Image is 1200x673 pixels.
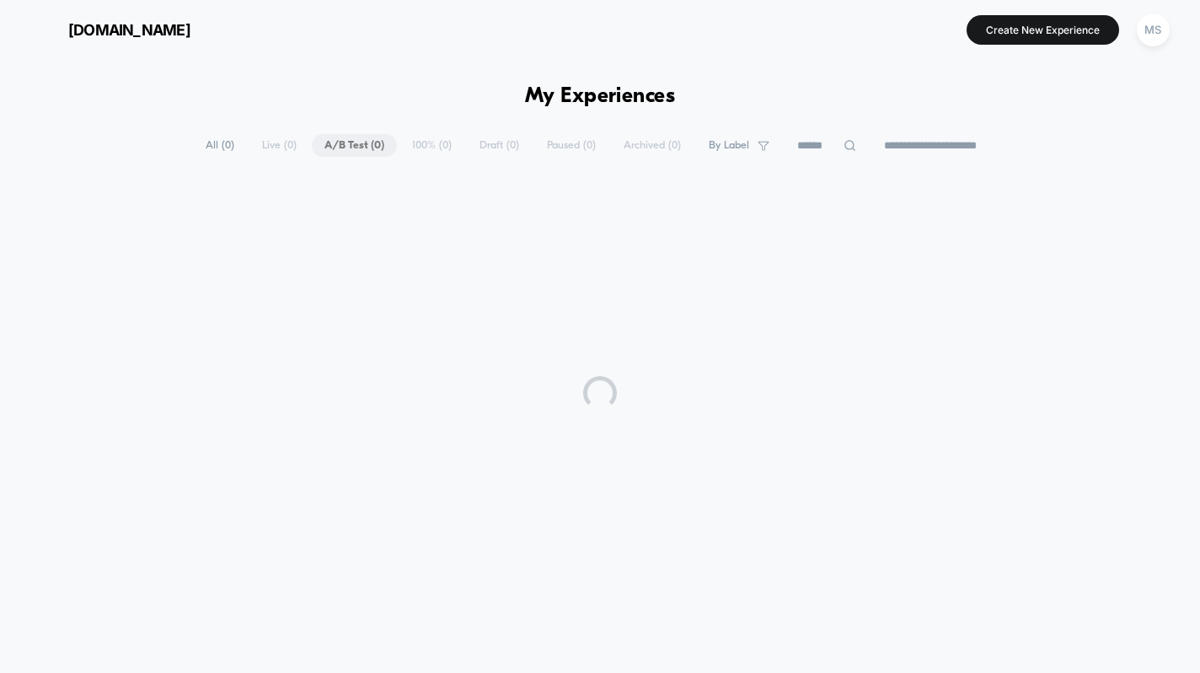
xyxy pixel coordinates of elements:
[967,15,1119,45] button: Create New Experience
[1132,13,1175,47] button: MS
[193,134,247,157] span: All ( 0 )
[525,84,676,109] h1: My Experiences
[1137,13,1170,46] div: MS
[25,16,196,43] button: [DOMAIN_NAME]
[68,21,190,39] span: [DOMAIN_NAME]
[709,139,749,152] span: By Label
